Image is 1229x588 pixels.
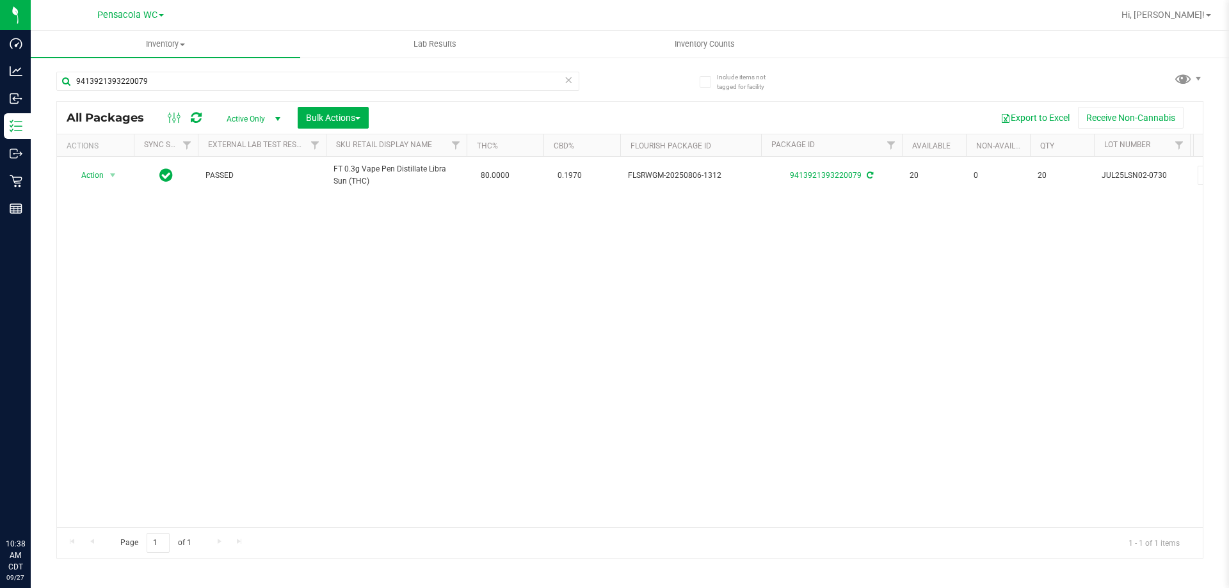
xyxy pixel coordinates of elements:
[333,163,459,187] span: FT 0.3g Vape Pen Distillate Libra Sun (THC)
[70,166,104,184] span: Action
[564,72,573,88] span: Clear
[865,171,873,180] span: Sync from Compliance System
[298,107,369,129] button: Bulk Actions
[144,140,193,149] a: Sync Status
[10,202,22,215] inline-svg: Reports
[570,31,839,58] a: Inventory Counts
[912,141,951,150] a: Available
[976,141,1033,150] a: Non-Available
[551,166,588,185] span: 0.1970
[881,134,902,156] a: Filter
[67,141,129,150] div: Actions
[477,141,498,150] a: THC%
[1040,141,1054,150] a: Qty
[910,170,958,182] span: 20
[554,141,574,150] a: CBD%
[1169,134,1190,156] a: Filter
[657,38,752,50] span: Inventory Counts
[10,65,22,77] inline-svg: Analytics
[97,10,157,20] span: Pensacola WC
[771,140,815,149] a: Package ID
[1102,170,1182,182] span: JUL25LSN02-0730
[396,38,474,50] span: Lab Results
[56,72,579,91] input: Search Package ID, Item Name, SKU, Lot or Part Number...
[109,533,202,553] span: Page of 1
[1038,170,1086,182] span: 20
[306,113,360,123] span: Bulk Actions
[13,486,51,524] iframe: Resource center
[1104,140,1150,149] a: Lot Number
[10,92,22,105] inline-svg: Inbound
[105,166,121,184] span: select
[177,134,198,156] a: Filter
[336,140,432,149] a: Sku Retail Display Name
[31,31,300,58] a: Inventory
[6,573,25,582] p: 09/27
[147,533,170,553] input: 1
[790,171,862,180] a: 9413921393220079
[10,147,22,160] inline-svg: Outbound
[1121,10,1205,20] span: Hi, [PERSON_NAME]!
[1118,533,1190,552] span: 1 - 1 of 1 items
[31,38,300,50] span: Inventory
[10,175,22,187] inline-svg: Retail
[6,538,25,573] p: 10:38 AM CDT
[717,72,781,91] span: Include items not tagged for facility
[474,166,516,185] span: 80.0000
[446,134,467,156] a: Filter
[10,37,22,50] inline-svg: Dashboard
[10,120,22,132] inline-svg: Inventory
[300,31,570,58] a: Lab Results
[208,140,309,149] a: External Lab Test Result
[67,111,157,125] span: All Packages
[628,170,753,182] span: FLSRWGM-20250806-1312
[1078,107,1184,129] button: Receive Non-Cannabis
[205,170,318,182] span: PASSED
[631,141,711,150] a: Flourish Package ID
[305,134,326,156] a: Filter
[159,166,173,184] span: In Sync
[992,107,1078,129] button: Export to Excel
[974,170,1022,182] span: 0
